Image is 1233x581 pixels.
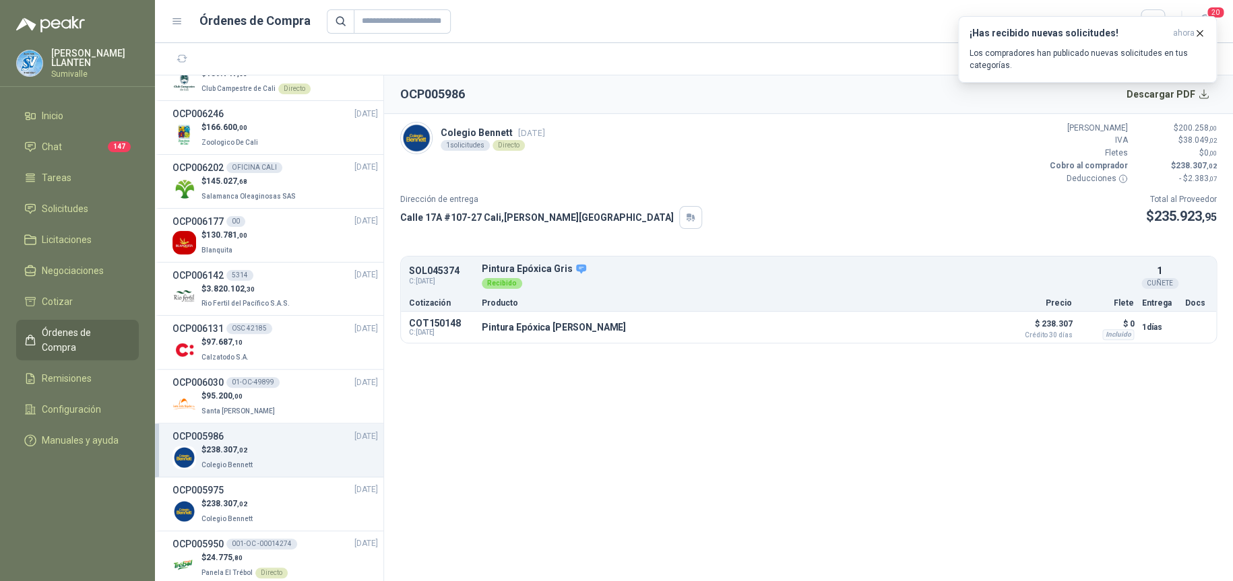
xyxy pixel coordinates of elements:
span: [DATE] [354,322,378,335]
h3: OCP006030 [172,375,224,390]
a: Chat147 [16,134,139,160]
div: Incluido [1102,329,1134,340]
span: ,02 [237,500,247,508]
span: Licitaciones [42,232,92,247]
span: Colegio Bennett [201,461,253,469]
img: Company Logo [17,50,42,76]
p: Colegio Bennett [441,125,545,140]
span: ,00 [237,232,247,239]
p: Cotización [409,299,474,307]
a: OCP006131OSC 42185[DATE] Company Logo$97.687,10Calzatodo S.A. [172,321,378,364]
div: 01-OC-49899 [226,377,280,388]
span: 200.258 [1178,123,1217,133]
h3: OCP005986 [172,429,224,444]
a: Inicio [16,103,139,129]
button: ¡Has recibido nuevas solicitudes!ahora Los compradores han publicado nuevas solicitudes en tus ca... [958,16,1217,83]
div: Recibido [482,278,522,289]
p: Pintura Epóxica [PERSON_NAME] [482,322,626,333]
span: ,30 [245,285,255,293]
h3: OCP006202 [172,160,224,175]
span: ,02 [1209,137,1217,144]
span: C: [DATE] [409,329,474,337]
span: Colegio Bennett [201,515,253,522]
p: Entrega [1142,299,1177,307]
div: OFICINA CALI [226,162,282,173]
p: $ [1136,147,1217,160]
div: Directo [493,140,525,151]
span: Inicio [42,108,63,123]
p: COT150148 [409,318,474,329]
p: $ [201,551,288,564]
span: ,00 [237,124,247,131]
p: Los compradores han publicado nuevas solicitudes en tus categorías. [970,47,1205,71]
p: $ [201,175,298,188]
p: 1 [1157,263,1162,278]
span: Órdenes de Compra [42,325,126,355]
img: Company Logo [172,177,196,201]
a: Solicitudes [16,196,139,221]
p: Sumivalle [51,70,139,78]
img: Company Logo [172,500,196,523]
h3: OCP005975 [172,483,224,498]
span: Blanquita [201,246,232,254]
p: $ [1136,134,1217,147]
span: 147 [108,141,131,152]
a: OCP005975[DATE] Company Logo$238.307,02Colegio Bennett [172,483,378,525]
span: 166.600 [206,123,247,132]
a: OCP005986[DATE] Company Logo$238.307,02Colegio Bennett [172,429,378,471]
img: Logo peakr [16,16,85,32]
span: 0 [1204,148,1217,158]
a: Remisiones [16,366,139,391]
span: 97.687 [206,337,243,347]
span: Calzatodo S.A. [201,353,249,361]
span: ,00 [1209,125,1217,132]
span: 145.027 [206,176,247,186]
p: Deducciones [1047,172,1128,185]
span: ,00 [1209,149,1217,157]
a: Negociaciones [16,258,139,283]
span: Crédito 30 días [1005,332,1072,339]
span: Chat [42,139,62,154]
span: 238.307 [206,499,247,508]
div: 001-OC -00014274 [226,539,297,549]
span: Salamanca Oleaginosas SAS [201,193,296,200]
span: 238.307 [1176,161,1217,170]
span: Zoologico De Cali [201,139,258,146]
span: ,68 [237,178,247,185]
span: ,02 [1207,162,1217,170]
span: Solicitudes [42,201,88,216]
h3: OCP006246 [172,106,224,121]
p: 1 días [1142,319,1177,335]
span: 2.383 [1188,174,1217,183]
a: Cotizar [16,289,139,314]
img: Company Logo [172,446,196,469]
span: Manuales y ayuda [42,433,119,448]
span: [DATE] [354,430,378,443]
p: $ [201,336,251,349]
span: 235.923 [1154,208,1217,224]
div: Directo [255,568,288,578]
p: Precio [1005,299,1072,307]
a: Licitaciones [16,227,139,252]
h3: OCP006131 [172,321,224,336]
p: Total al Proveedor [1146,193,1217,206]
p: $ [1136,160,1217,172]
img: Company Logo [172,338,196,362]
h3: OCP005950 [172,537,224,551]
span: ,07 [1209,175,1217,182]
p: $ [201,498,255,510]
span: 3.820.102 [206,284,255,294]
span: 24.775 [206,553,243,562]
a: OCP006246[DATE] Company Logo$166.600,00Zoologico De Cali [172,106,378,149]
span: [DATE] [354,537,378,550]
span: Negociaciones [42,263,104,278]
p: $ [1146,206,1217,227]
span: [DATE] [354,108,378,121]
a: Configuración [16,397,139,422]
img: Company Logo [172,553,196,577]
p: - $ [1136,172,1217,185]
div: 00 [226,216,245,227]
p: Docs [1185,299,1208,307]
div: 1 solicitudes [441,140,490,151]
h3: OCP006177 [172,214,224,229]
